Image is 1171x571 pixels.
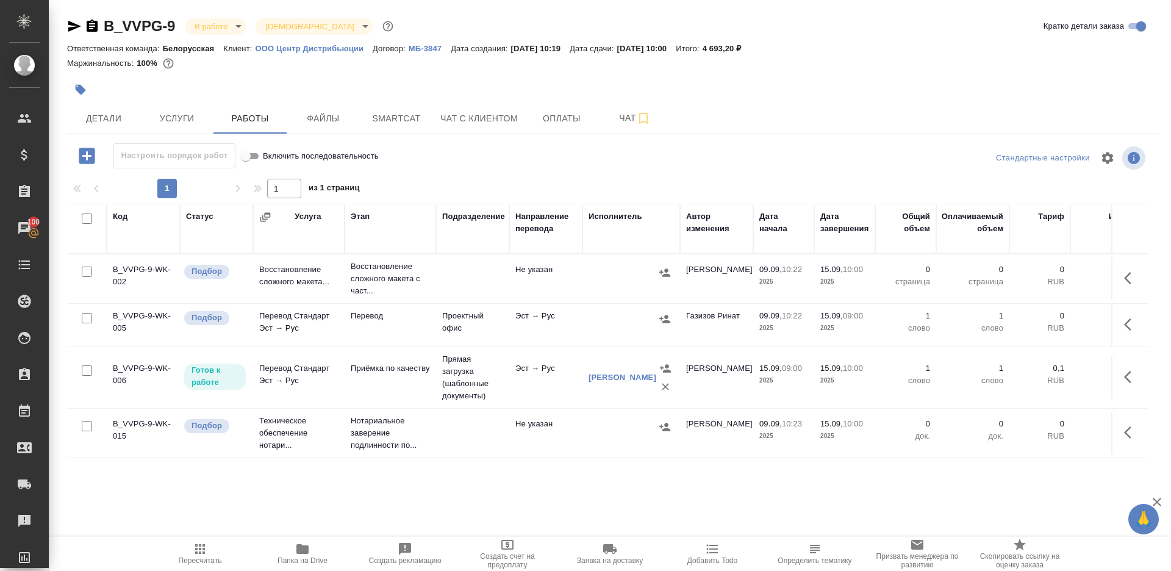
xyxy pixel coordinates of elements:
[149,537,251,571] button: Пересчитать
[820,364,843,373] p: 15.09,
[1015,264,1064,276] p: 0
[993,149,1093,168] div: split button
[881,210,930,235] div: Общий объем
[183,310,247,326] div: Можно подбирать исполнителей
[263,150,379,162] span: Включить последовательность
[183,418,247,434] div: Можно подбирать исполнителей
[589,210,642,223] div: Исполнитель
[163,44,224,53] p: Белорусская
[509,257,582,300] td: Не указан
[436,304,509,347] td: Проектный офис
[351,310,430,322] p: Перевод
[3,213,46,243] a: 100
[251,537,354,571] button: Папка на Drive
[1076,430,1131,442] p: RUB
[179,556,222,565] span: Пересчитать
[351,260,430,297] p: Восстановление сложного макета с част...
[759,265,782,274] p: 09.09,
[820,375,869,387] p: 2025
[820,265,843,274] p: 15.09,
[380,18,396,34] button: Доп статусы указывают на важность/срочность заказа
[351,415,430,451] p: Нотариальное заверение подлинности по...
[107,257,180,300] td: B_VVPG-9-WK-002
[759,430,808,442] p: 2025
[942,375,1003,387] p: слово
[255,43,373,53] a: ООО Центр Дистрибьюции
[409,44,451,53] p: МБ-3847
[1109,210,1131,223] div: Итого
[515,210,576,235] div: Направление перевода
[294,111,353,126] span: Файлы
[107,304,180,347] td: B_VVPG-9-WK-005
[295,210,321,223] div: Услуга
[367,111,426,126] span: Smartcat
[759,322,808,334] p: 2025
[686,210,747,235] div: Автор изменения
[881,418,930,430] p: 0
[191,21,231,32] button: В работе
[85,19,99,34] button: Скопировать ссылку
[256,18,372,35] div: В работе
[656,418,674,436] button: Назначить
[183,362,247,391] div: Исполнитель может приступить к работе
[1076,418,1131,430] p: 0
[942,430,1003,442] p: док.
[373,44,409,53] p: Договор:
[20,216,48,228] span: 100
[881,375,930,387] p: слово
[436,347,509,408] td: Прямая загрузка (шаблонные документы)
[656,310,674,328] button: Назначить
[759,364,782,373] p: 15.09,
[820,311,843,320] p: 15.09,
[1122,146,1148,170] span: Посмотреть информацию
[782,419,802,428] p: 10:23
[881,310,930,322] p: 1
[1093,143,1122,173] span: Настроить таблицу
[1117,264,1146,293] button: Здесь прячутся важные кнопки
[1076,310,1131,322] p: 0
[942,210,1003,235] div: Оплачиваемый объем
[67,19,82,34] button: Скопировать ссылку для ЯМессенджера
[509,412,582,454] td: Не указан
[942,264,1003,276] p: 0
[881,362,930,375] p: 1
[464,552,551,569] span: Создать счет на предоплату
[636,111,651,126] svg: Подписаться
[1133,506,1154,532] span: 🙏
[221,111,279,126] span: Работы
[186,210,213,223] div: Статус
[1015,362,1064,375] p: 0,1
[409,43,451,53] a: МБ-3847
[192,364,238,389] p: Готов к работе
[782,311,802,320] p: 10:22
[881,264,930,276] p: 0
[185,18,246,35] div: В работе
[67,44,163,53] p: Ответственная команда:
[1076,276,1131,288] p: RUB
[192,420,222,432] p: Подбор
[223,44,255,53] p: Клиент:
[354,537,456,571] button: Создать рекламацию
[1076,264,1131,276] p: 0
[148,111,206,126] span: Услуги
[881,276,930,288] p: страница
[1117,310,1146,339] button: Здесь прячутся важные кнопки
[67,59,137,68] p: Маржинальность:
[976,552,1064,569] span: Скопировать ссылку на оценку заказа
[577,556,643,565] span: Заявка на доставку
[942,322,1003,334] p: слово
[1015,375,1064,387] p: RUB
[183,264,247,280] div: Можно подбирать исполнителей
[843,419,863,428] p: 10:00
[881,322,930,334] p: слово
[456,537,559,571] button: Создать счет на предоплату
[262,21,357,32] button: [DEMOGRAPHIC_DATA]
[703,44,751,53] p: 4 693,20 ₽
[606,110,664,126] span: Чат
[1044,20,1124,32] span: Кратко детали заказа
[969,537,1071,571] button: Скопировать ссылку на оценку заказа
[192,265,222,278] p: Подбор
[570,44,617,53] p: Дата сдачи:
[843,265,863,274] p: 10:00
[255,44,373,53] p: ООО Центр Дистрибьюции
